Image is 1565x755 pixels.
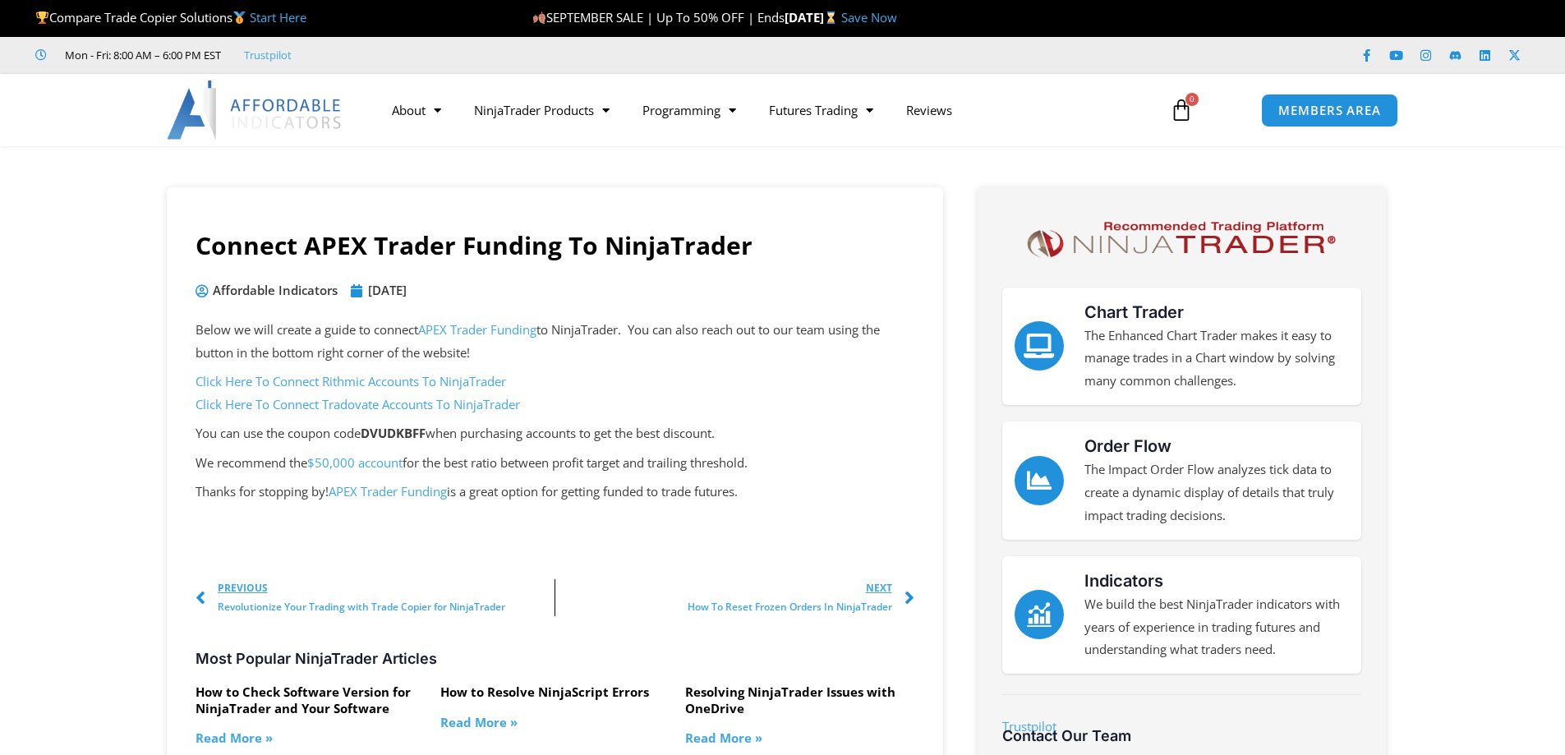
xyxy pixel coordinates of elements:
[533,12,545,24] img: 🍂
[196,373,506,389] a: Click Here To Connect Rithmic Accounts To NinjaTrader
[555,579,914,616] a: NextHow To Reset Frozen Orders In NinjaTrader
[233,12,246,24] img: 🥇
[244,48,292,62] a: Trustpilot
[841,9,897,25] a: Save Now
[1002,718,1056,734] a: Trustpilot
[167,81,343,140] img: LogoAI | Affordable Indicators – NinjaTrader
[1084,571,1163,591] a: Indicators
[1084,593,1349,662] p: We build the best NinjaTrader indicators with years of experience in trading futures and understa...
[825,12,837,24] img: ⌛
[329,483,447,499] a: APEX Trader Funding
[61,45,221,65] span: Mon - Fri: 8:00 AM – 6:00 PM EST
[1084,458,1349,527] p: The Impact Order Flow analyzes tick data to create a dynamic display of details that truly impact...
[196,228,914,263] h1: Connect APEX Trader Funding To NinjaTrader
[36,12,48,24] img: 🏆
[688,579,892,597] span: Next
[1145,86,1217,134] a: 0
[1015,456,1064,505] a: Order Flow
[218,598,505,616] span: Revolutionize Your Trading with Trade Copier for NinjaTrader
[1020,216,1342,263] img: NinjaTrader Logo | Affordable Indicators – NinjaTrader
[250,9,306,25] a: Start Here
[1084,325,1349,394] p: The Enhanced Chart Trader makes it easy to manage trades in a Chart window by solving many common...
[209,279,338,302] span: Affordable Indicators
[35,9,306,25] span: Compare Trade Copier Solutions
[375,91,1151,129] nav: Menu
[368,282,407,298] time: [DATE]
[440,714,518,730] a: Read more about How to Resolve NinjaScript Errors
[1261,94,1398,127] a: MEMBERS AREA
[218,579,505,597] span: Previous
[196,730,273,746] a: Read more about How to Check Software Version for NinjaTrader and Your Software
[688,598,892,616] span: How To Reset Frozen Orders In NinjaTrader
[1084,436,1171,456] a: Order Flow
[626,91,753,129] a: Programming
[196,396,520,412] a: Click Here To Connect Tradovate Accounts To NinjaTrader
[1015,321,1064,371] a: Chart Trader
[196,579,555,616] a: PreviousRevolutionize Your Trading with Trade Copier for NinjaTrader
[785,9,841,25] strong: [DATE]
[890,91,969,129] a: Reviews
[532,9,785,25] span: SEPTEMBER SALE | Up To 50% OFF | Ends
[1185,93,1199,106] span: 0
[196,319,914,365] p: Below we will create a guide to connect to NinjaTrader. You can also reach out to our team using ...
[196,452,914,475] p: We recommend the for the best ratio between profit target and trailing threshold.
[1278,104,1381,117] span: MEMBERS AREA
[685,684,895,716] a: Resolving NinjaTrader Issues with OneDrive
[375,91,458,129] a: About
[685,730,762,746] a: Read more about Resolving NinjaTrader Issues with OneDrive
[753,91,890,129] a: Futures Trading
[307,454,403,471] a: $50,000 account
[418,321,536,338] a: APEX Trader Funding
[1002,726,1361,745] h3: Contact Our Team
[196,684,411,716] a: How to Check Software Version for NinjaTrader and Your Software
[1084,302,1184,322] a: Chart Trader
[196,481,914,504] p: Thanks for stopping by! is a great option for getting funded to trade futures.
[1015,590,1064,639] a: Indicators
[440,684,649,700] a: How to Resolve NinjaScript Errors
[196,649,914,668] h3: Most Popular NinjaTrader Articles
[361,425,715,441] span: when purchasing accounts to get the best discount.
[196,422,914,445] p: You can use the coupon code
[458,91,626,129] a: NinjaTrader Products
[196,579,914,616] div: Post Navigation
[361,425,426,441] strong: DVUDKBFF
